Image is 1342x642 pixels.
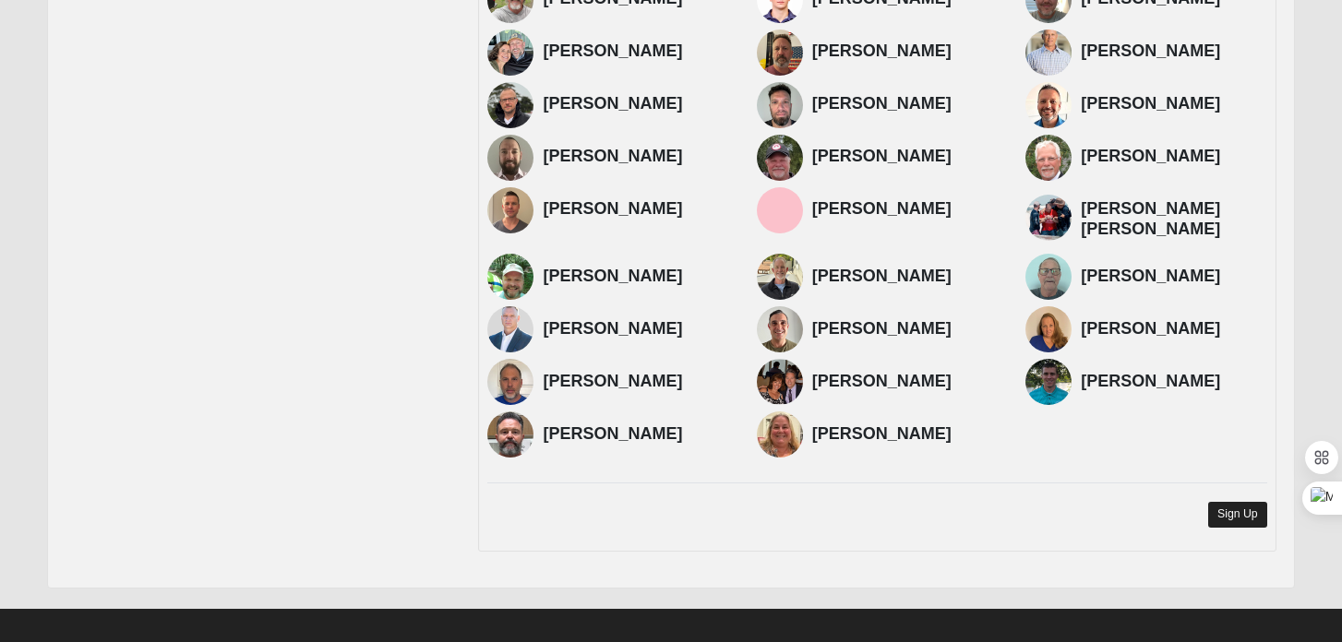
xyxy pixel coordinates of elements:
[487,82,533,128] img: Charlie Williams
[757,30,803,76] img: Greg Johanson
[1025,30,1072,76] img: Frank Rodgers
[812,319,998,339] h4: [PERSON_NAME]
[757,187,803,233] img: Joe Middleton
[812,372,998,392] h4: [PERSON_NAME]
[543,424,728,445] h4: [PERSON_NAME]
[487,359,533,405] img: Brent Fisher
[812,147,998,167] h4: [PERSON_NAME]
[812,94,998,114] h4: [PERSON_NAME]
[812,424,998,445] h4: [PERSON_NAME]
[1025,306,1072,352] img: Sayward Minter
[487,187,533,233] img: Will Zihlman
[487,254,533,300] img: Tim Barfield
[487,30,533,76] img: Chris Rehkopf
[543,147,728,167] h4: [PERSON_NAME]
[1025,82,1072,128] img: Bob Monk
[1081,372,1266,392] h4: [PERSON_NAME]
[1208,502,1267,527] a: Sign Up
[543,319,728,339] h4: [PERSON_NAME]
[487,306,533,352] img: Mitch Shannon
[812,42,998,62] h4: [PERSON_NAME]
[757,135,803,181] img: Larry Hicks
[543,267,728,287] h4: [PERSON_NAME]
[757,411,803,458] img: Suzette Gillette
[543,199,728,220] h4: [PERSON_NAME]
[1025,254,1072,300] img: Billie Beckham
[812,199,998,220] h4: [PERSON_NAME]
[487,411,533,458] img: Jason Whitener
[1081,147,1266,167] h4: [PERSON_NAME]
[1025,359,1072,405] img: Chris McIntyre
[487,135,533,181] img: Bryan Conklin
[1081,199,1266,239] h4: [PERSON_NAME] [PERSON_NAME]
[1081,42,1266,62] h4: [PERSON_NAME]
[543,94,728,114] h4: [PERSON_NAME]
[757,359,803,405] img: Tom Miller
[1081,267,1266,287] h4: [PERSON_NAME]
[1025,135,1072,181] img: Randy Brienen
[757,306,803,352] img: Josh Coates
[543,42,728,62] h4: [PERSON_NAME]
[1081,319,1266,339] h4: [PERSON_NAME]
[757,254,803,300] img: Terry Howalt
[812,267,998,287] h4: [PERSON_NAME]
[543,372,728,392] h4: [PERSON_NAME]
[1081,94,1266,114] h4: [PERSON_NAME]
[1025,195,1072,241] img: Marco Grave de Peralta
[757,82,803,128] img: Daniel Luxenberg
